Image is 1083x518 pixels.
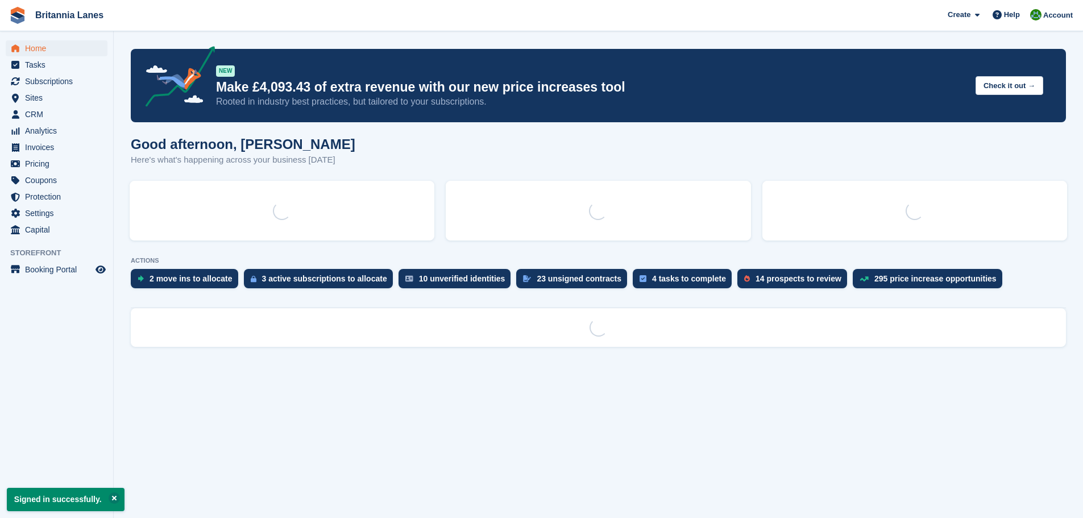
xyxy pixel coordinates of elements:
p: ACTIONS [131,257,1066,264]
span: Storefront [10,247,113,259]
a: menu [6,73,107,89]
a: menu [6,262,107,277]
div: NEW [216,65,235,77]
p: Signed in successfully. [7,488,125,511]
a: menu [6,139,107,155]
span: Home [25,40,93,56]
p: Rooted in industry best practices, but tailored to your subscriptions. [216,96,966,108]
span: Settings [25,205,93,221]
a: menu [6,222,107,238]
div: 2 move ins to allocate [150,274,233,283]
a: menu [6,90,107,106]
a: menu [6,172,107,188]
span: Invoices [25,139,93,155]
span: Protection [25,189,93,205]
img: price-adjustments-announcement-icon-8257ccfd72463d97f412b2fc003d46551f7dbcb40ab6d574587a9cd5c0d94... [136,46,215,111]
span: CRM [25,106,93,122]
a: Britannia Lanes [31,6,108,24]
a: 23 unsigned contracts [516,269,633,294]
div: 23 unsigned contracts [537,274,621,283]
span: Booking Portal [25,262,93,277]
a: 2 move ins to allocate [131,269,244,294]
img: verify_identity-adf6edd0f0f0b5bbfe63781bf79b02c33cf7c696d77639b501bdc392416b5a36.svg [405,275,413,282]
a: menu [6,189,107,205]
a: 4 tasks to complete [633,269,737,294]
div: 295 price increase opportunities [874,274,997,283]
span: Tasks [25,57,93,73]
span: Capital [25,222,93,238]
button: Check it out → [976,76,1043,95]
span: Pricing [25,156,93,172]
a: menu [6,205,107,221]
a: menu [6,40,107,56]
div: 4 tasks to complete [652,274,726,283]
a: menu [6,57,107,73]
a: Preview store [94,263,107,276]
div: 3 active subscriptions to allocate [262,274,387,283]
a: 295 price increase opportunities [853,269,1008,294]
a: menu [6,156,107,172]
div: 14 prospects to review [756,274,841,283]
img: stora-icon-8386f47178a22dfd0bd8f6a31ec36ba5ce8667c1dd55bd0f319d3a0aa187defe.svg [9,7,26,24]
span: Create [948,9,970,20]
a: 10 unverified identities [399,269,517,294]
span: Analytics [25,123,93,139]
img: prospect-51fa495bee0391a8d652442698ab0144808aea92771e9ea1ae160a38d050c398.svg [744,275,750,282]
span: Account [1043,10,1073,21]
a: menu [6,106,107,122]
span: Subscriptions [25,73,93,89]
h1: Good afternoon, [PERSON_NAME] [131,136,355,152]
img: task-75834270c22a3079a89374b754ae025e5fb1db73e45f91037f5363f120a921f8.svg [640,275,646,282]
img: price_increase_opportunities-93ffe204e8149a01c8c9dc8f82e8f89637d9d84a8eef4429ea346261dce0b2c0.svg [860,276,869,281]
a: 3 active subscriptions to allocate [244,269,399,294]
img: move_ins_to_allocate_icon-fdf77a2bb77ea45bf5b3d319d69a93e2d87916cf1d5bf7949dd705db3b84f3ca.svg [138,275,144,282]
img: contract_signature_icon-13c848040528278c33f63329250d36e43548de30e8caae1d1a13099fd9432cc5.svg [523,275,531,282]
a: 14 prospects to review [737,269,853,294]
img: Matt Lane [1030,9,1041,20]
p: Here's what's happening across your business [DATE] [131,154,355,167]
div: 10 unverified identities [419,274,505,283]
p: Make £4,093.43 of extra revenue with our new price increases tool [216,79,966,96]
a: menu [6,123,107,139]
span: Sites [25,90,93,106]
span: Help [1004,9,1020,20]
img: active_subscription_to_allocate_icon-d502201f5373d7db506a760aba3b589e785aa758c864c3986d89f69b8ff3... [251,275,256,283]
span: Coupons [25,172,93,188]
